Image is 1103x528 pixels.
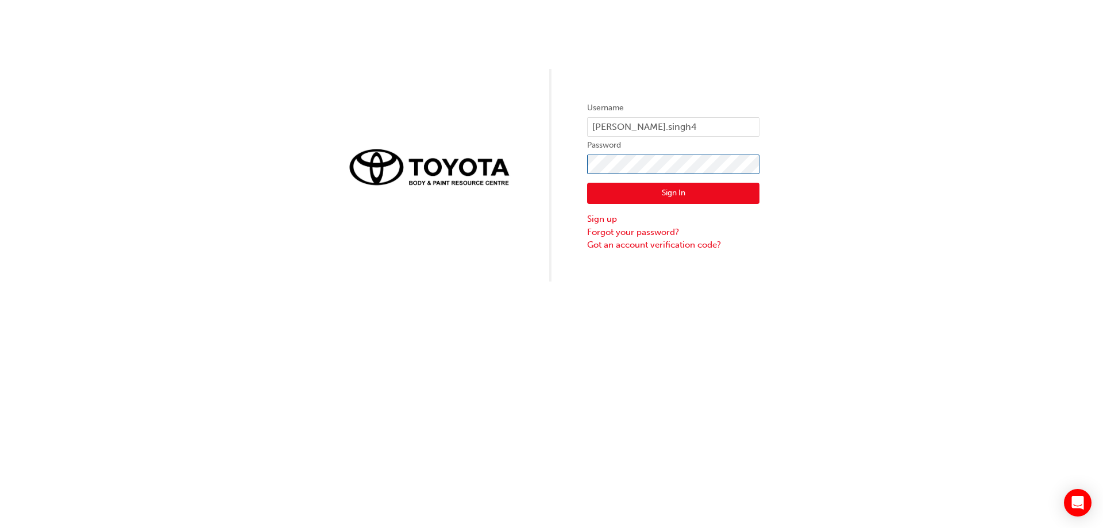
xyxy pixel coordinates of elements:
[344,142,516,191] img: Trak
[587,138,759,152] label: Password
[587,101,759,115] label: Username
[1064,489,1092,517] div: Open Intercom Messenger
[587,117,759,137] input: Username
[587,183,759,205] button: Sign In
[587,213,759,226] a: Sign up
[587,226,759,239] a: Forgot your password?
[587,238,759,252] a: Got an account verification code?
